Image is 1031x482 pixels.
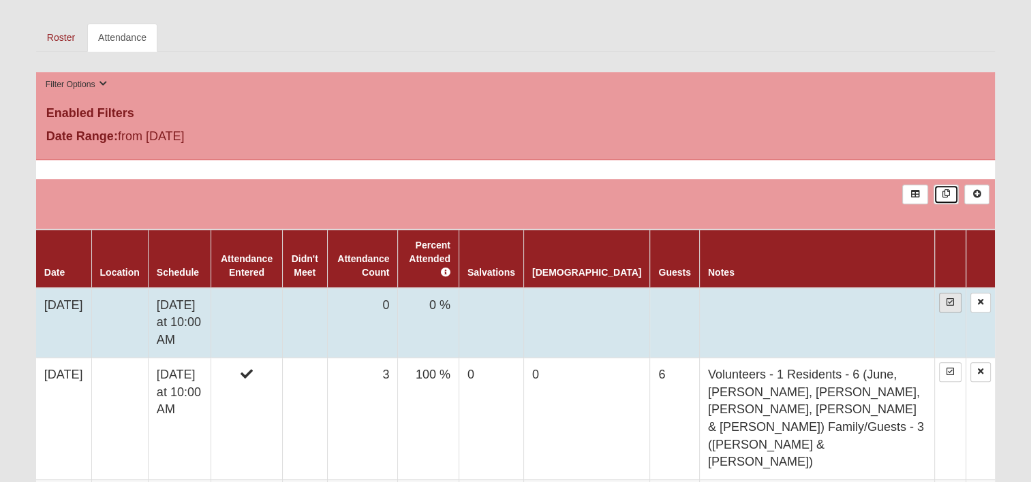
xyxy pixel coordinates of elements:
span: ViewState Size: 52 KB [111,466,201,478]
a: Schedule [157,267,199,278]
td: [DATE] [36,288,91,358]
td: 0 [523,357,649,479]
td: [DATE] at 10:00 AM [148,357,211,479]
td: 0 [327,288,398,358]
a: Didn't Meet [292,253,318,278]
a: Page Properties (Alt+P) [998,458,1022,478]
td: 100 % [398,357,459,479]
a: Location [100,267,140,278]
th: [DEMOGRAPHIC_DATA] [523,229,649,288]
a: Delete [970,362,991,382]
a: Web cache enabled [301,464,309,478]
td: 6 [650,357,699,479]
a: Date [44,267,65,278]
td: [DATE] at 10:00 AM [148,288,211,358]
td: 0 % [398,288,459,358]
td: [DATE] [36,357,91,479]
a: Export to Excel [902,184,927,204]
h4: Enabled Filters [46,106,985,121]
td: Volunteers - 1 Residents - 6 (June, [PERSON_NAME], [PERSON_NAME], [PERSON_NAME], [PERSON_NAME] & ... [699,357,934,479]
td: 3 [327,357,398,479]
a: Attendance [87,23,157,52]
a: Delete [970,293,991,312]
div: from [DATE] [36,127,356,149]
a: Enter Attendance [939,293,961,312]
td: 0 [459,357,523,479]
a: Attendance Entered [221,253,273,278]
th: Salvations [459,229,523,288]
a: Notes [708,267,735,278]
label: Date Range: [46,127,118,146]
a: Page Load Time: 2.91s [13,467,97,477]
a: Roster [36,23,86,52]
a: Merge Records into Merge Template [934,184,959,204]
button: Filter Options [42,78,112,92]
th: Guests [650,229,699,288]
span: HTML Size: 188 KB [211,466,291,478]
a: Percent Attended [409,240,450,278]
a: Attendance Count [337,253,389,278]
a: Enter Attendance [939,362,961,382]
a: Alt+N [964,184,989,204]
